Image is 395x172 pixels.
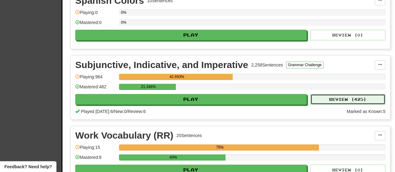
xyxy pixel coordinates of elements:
[75,74,116,84] div: Playing: 964
[75,9,116,20] div: Playing: 0
[4,164,52,170] span: Open feedback widget
[75,30,307,40] button: Play
[286,61,323,68] button: Grammar Challenge
[310,30,385,40] button: Review (0)
[121,144,319,150] div: 75%
[310,94,385,105] button: Review (425)
[75,19,116,30] div: Mastered: 0
[251,62,283,68] div: 2,258 Sentences
[75,144,116,155] div: Playing: 15
[75,131,173,140] div: Work Vocabulary (RR)
[347,108,385,115] div: Marked as Known: 5
[75,94,307,105] button: Play
[75,84,116,94] div: Mastered: 482
[75,154,116,165] div: Mastered: 8
[75,60,248,70] div: Subjunctive, Indicative, and Imperative
[113,109,114,114] span: /
[176,132,202,139] div: 20 Sentences
[114,109,126,114] span: New: 0
[128,109,146,114] span: Review: 6
[121,154,225,160] div: 40%
[81,109,113,114] span: Played [DATE]: 6
[121,74,233,80] div: 42.693%
[126,109,128,114] span: /
[121,84,176,90] div: 21.346%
